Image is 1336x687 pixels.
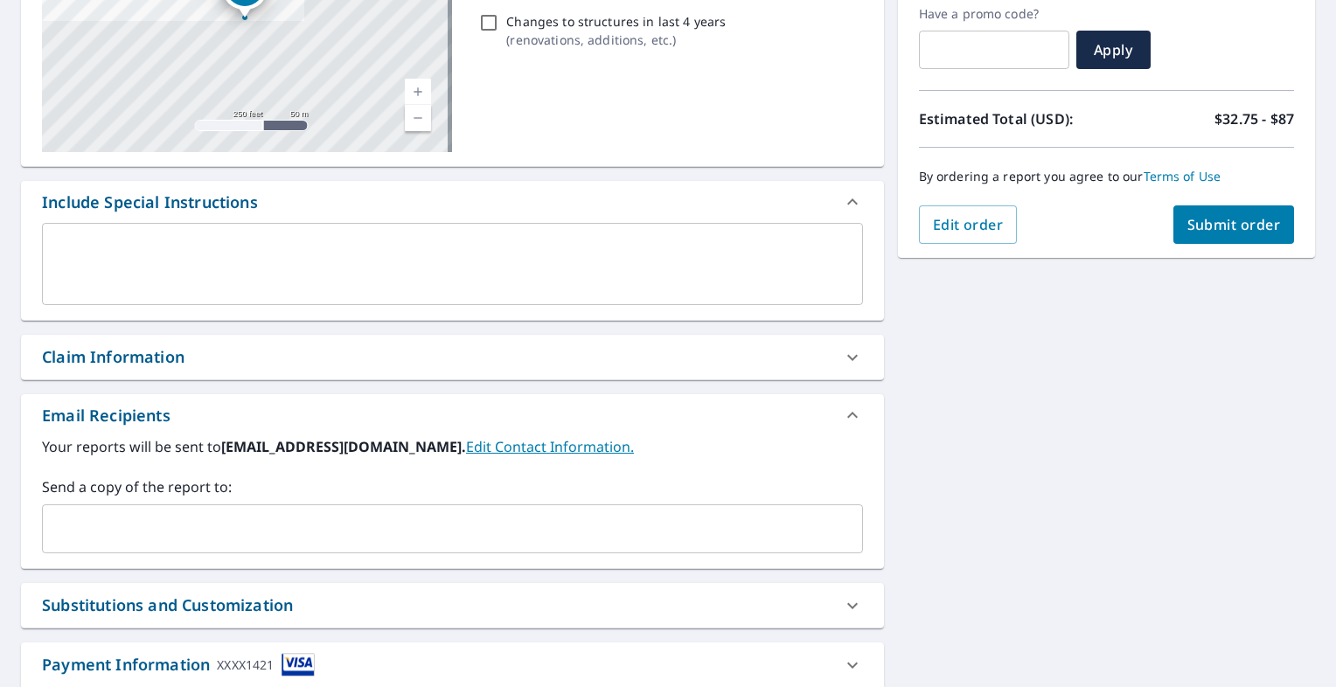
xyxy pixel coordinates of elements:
[1187,215,1281,234] span: Submit order
[21,335,884,379] div: Claim Information
[1173,205,1295,244] button: Submit order
[506,31,726,49] p: ( renovations, additions, etc. )
[933,215,1004,234] span: Edit order
[42,476,863,497] label: Send a copy of the report to:
[919,108,1107,129] p: Estimated Total (USD):
[405,105,431,131] a: Current Level 17, Zoom Out
[506,12,726,31] p: Changes to structures in last 4 years
[42,593,293,617] div: Substitutions and Customization
[919,205,1018,244] button: Edit order
[282,653,315,677] img: cardImage
[466,437,634,456] a: EditContactInfo
[21,394,884,436] div: Email Recipients
[405,79,431,105] a: Current Level 17, Zoom In
[1076,31,1151,69] button: Apply
[42,653,315,677] div: Payment Information
[221,437,466,456] b: [EMAIL_ADDRESS][DOMAIN_NAME].
[1090,40,1137,59] span: Apply
[21,642,884,687] div: Payment InformationXXXX1421cardImage
[1144,168,1221,184] a: Terms of Use
[42,404,170,427] div: Email Recipients
[42,345,184,369] div: Claim Information
[919,169,1294,184] p: By ordering a report you agree to our
[919,6,1069,22] label: Have a promo code?
[21,181,884,223] div: Include Special Instructions
[42,436,863,457] label: Your reports will be sent to
[21,583,884,628] div: Substitutions and Customization
[217,653,274,677] div: XXXX1421
[42,191,258,214] div: Include Special Instructions
[1214,108,1294,129] p: $32.75 - $87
